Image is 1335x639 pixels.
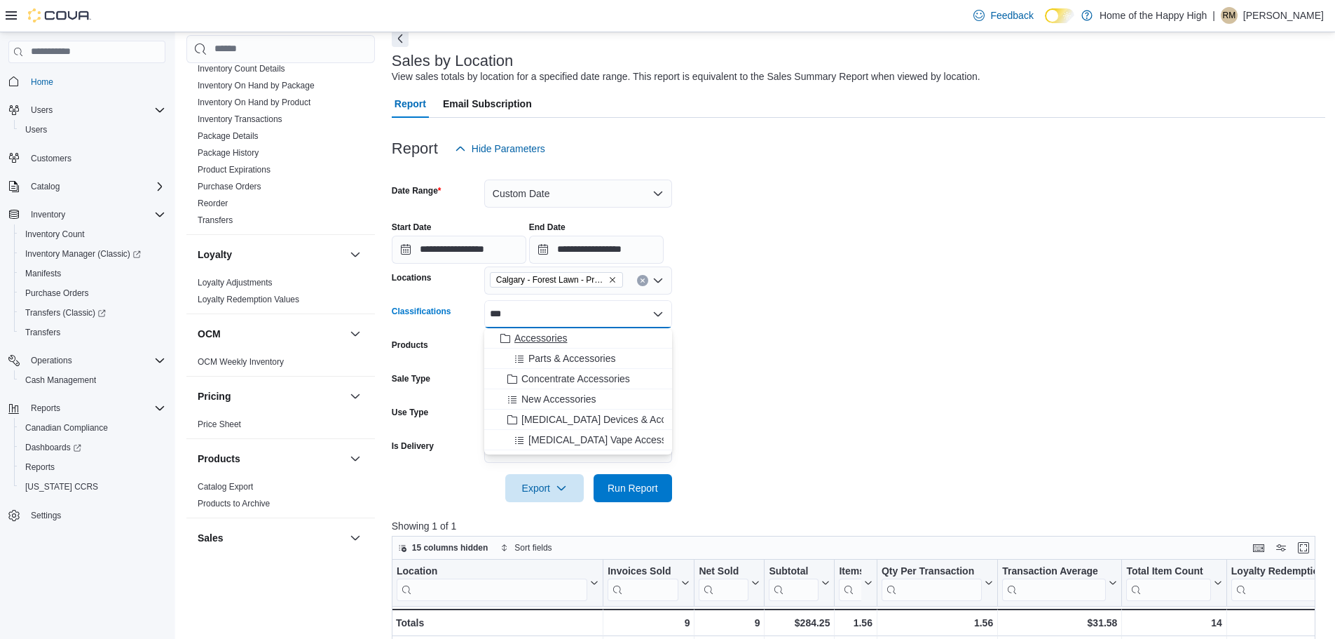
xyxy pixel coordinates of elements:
label: Sale Type [392,373,430,384]
div: Qty Per Transaction [882,565,982,600]
img: Cova [28,8,91,22]
button: Transfers [14,323,171,342]
label: Locations [392,272,432,283]
input: Press the down key to open a popover containing a calendar. [529,236,664,264]
span: Calgary - Forest Lawn - Prairie Records [496,273,605,287]
div: Choose from the following options [484,328,672,450]
button: Operations [3,351,171,370]
h3: Report [392,140,438,157]
nav: Complex example [8,66,165,563]
div: Location [397,565,587,578]
button: Location [397,565,598,600]
div: 14 [1126,614,1221,631]
a: Inventory Count Details [198,64,285,74]
span: Products to Archive [198,498,270,509]
span: [MEDICAL_DATA] Devices & Accessories [521,412,703,426]
a: Inventory Manager (Classic) [14,244,171,264]
span: Reports [25,400,165,417]
div: Invoices Sold [608,565,678,600]
button: Parts & Accessories [484,349,672,369]
span: Users [25,102,165,119]
span: Home [31,76,53,88]
a: Loyalty Adjustments [198,278,273,288]
div: $284.25 [769,614,830,631]
a: Settings [25,507,67,524]
span: Loyalty Redemption Values [198,294,299,305]
span: Package History [198,147,259,159]
button: Users [3,100,171,120]
span: New Accessories [521,392,596,406]
h3: Products [198,452,240,466]
span: Inventory [31,209,65,220]
span: Purchase Orders [198,181,261,192]
span: Settings [25,506,165,524]
span: OCM Weekly Inventory [198,356,284,368]
span: Transfers (Classic) [20,304,165,321]
a: Cash Management [20,372,102,389]
a: Package Details [198,131,259,141]
button: OCM [198,327,344,341]
button: Inventory Count [14,224,171,244]
span: Canadian Compliance [20,419,165,436]
a: Transfers (Classic) [20,304,111,321]
div: Subtotal [769,565,819,578]
span: Users [31,105,53,116]
span: Cash Management [25,375,96,386]
span: Settings [31,510,61,521]
h3: Pricing [198,389,231,403]
a: Purchase Orders [198,182,261,191]
span: Price Sheet [198,419,241,430]
a: Transfers [198,215,233,225]
span: Manifests [20,265,165,282]
button: Remove Calgary - Forest Lawn - Prairie Records from selection in this group [608,276,617,284]
div: 1.56 [882,614,993,631]
div: Items Per Transaction [839,565,861,578]
button: Close list of options [652,309,664,320]
span: Operations [31,355,72,366]
span: Calgary - Forest Lawn - Prairie Records [490,272,623,288]
a: Inventory Manager (Classic) [20,245,146,262]
button: [US_STATE] CCRS [14,477,171,497]
div: Transaction Average [1002,565,1106,600]
div: Total Item Count [1126,565,1210,578]
a: Dashboards [20,439,87,456]
a: Users [20,121,53,138]
a: Customers [25,150,77,167]
button: Custom Date [484,180,672,208]
button: Manifests [14,264,171,283]
a: Manifests [20,265,67,282]
span: Transfers [20,324,165,341]
div: Pricing [186,416,375,438]
span: Sort fields [514,542,552,553]
div: Invoices Sold [608,565,678,578]
div: Items Per Transaction [839,565,861,600]
button: Sales [347,530,364,546]
div: Net Sold [699,565,748,578]
button: Transaction Average [1002,565,1117,600]
a: [US_STATE] CCRS [20,478,104,495]
span: Reorder [198,198,228,209]
button: Net Sold [699,565,760,600]
a: Product Expirations [198,165,271,175]
div: 9 [699,614,760,631]
a: Reorder [198,199,228,208]
div: $31.58 [1002,614,1117,631]
a: Dashboards [14,438,171,457]
a: Inventory On Hand by Package [198,81,315,90]
span: Accessories [514,331,567,345]
button: Export [505,474,584,502]
div: Subtotal [769,565,819,600]
span: Feedback [990,8,1033,22]
span: Inventory Count [20,226,165,243]
button: Concentrate Accessories [484,369,672,389]
span: Manifests [25,268,61,279]
span: Catalog [31,181,60,192]
input: Press the down key to open a popover containing a calendar. [392,236,526,264]
button: Settings [3,505,171,525]
span: Dark Mode [1045,23,1046,24]
span: Email Subscription [443,90,532,118]
span: Loyalty Adjustments [198,277,273,288]
span: [US_STATE] CCRS [25,481,98,492]
button: Pricing [198,389,344,403]
button: Users [25,102,58,119]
